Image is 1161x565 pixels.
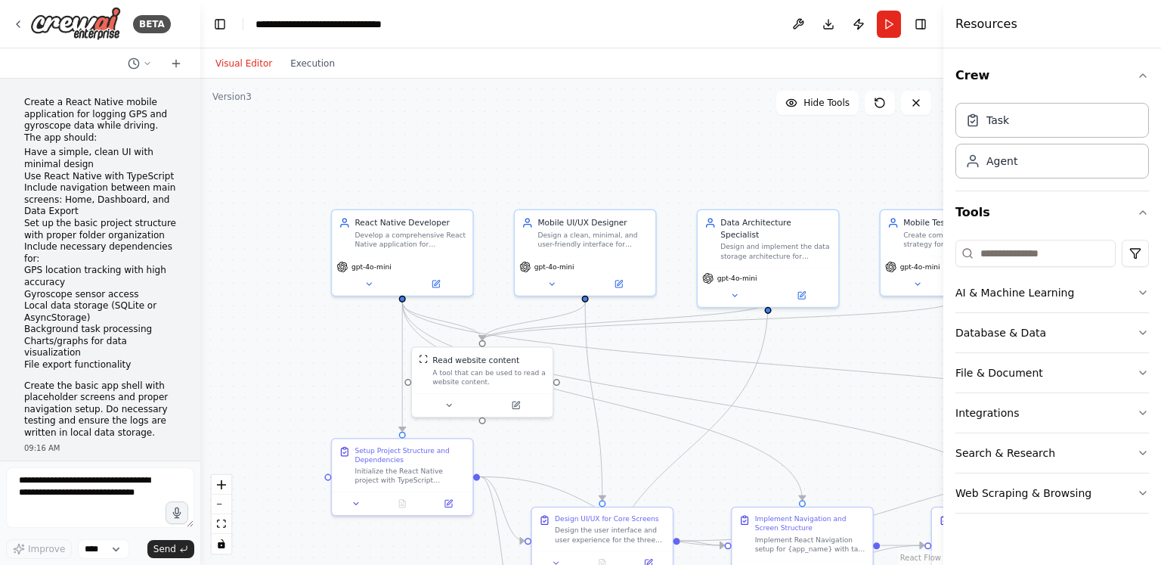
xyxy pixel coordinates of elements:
button: Open in side panel [429,497,468,511]
button: No output available [378,497,426,511]
div: Design the user interface and user experience for the three core screens of {app_name}: Home scre... [555,526,666,544]
button: Search & Research [955,433,1149,473]
h4: Resources [955,15,1017,33]
div: 09:16 AM [24,442,176,454]
div: Mobile Testing SpecialistCreate comprehensive testing strategy for {app_name} including unit test... [879,210,1022,297]
li: Background task processing [24,324,176,336]
div: Implement React Navigation setup for {app_name} with tab navigation between Home, Dashboard, and ... [755,535,866,553]
span: gpt-4o-mini [534,262,574,272]
div: Setup Project Structure and DependenciesInitialize the React Native project with TypeScript confi... [331,438,474,517]
g: Edge from df79e4b0-8498-4d65-a7eb-f61eb4e13e6d to cbc1c440-fb75-4d3d-a887-e6d9b1a0f738 [476,302,956,340]
button: Crew [955,54,1149,97]
div: A tool that can be used to read a website content. [432,368,546,386]
div: Mobile Testing Specialist [903,217,1014,228]
button: Switch to previous chat [122,54,158,73]
button: AI & Machine Learning [955,273,1149,312]
div: Develop a comprehensive React Native application for {app_name} with TypeScript, implementing GPS... [354,231,466,249]
li: Include necessary dependencies for: [24,241,176,371]
span: gpt-4o-mini [351,262,392,272]
div: Design a clean, minimal, and user-friendly interface for {app_name} focusing on usability while d... [537,231,649,249]
button: Open in side panel [404,278,468,291]
g: Edge from 334518c0-bece-437c-98d2-b65b48fb53c4 to e119dd3f-47a8-4daa-8b29-681bea311232 [680,467,1125,547]
div: Version 3 [212,91,252,103]
div: Design UI/UX for Core Screens [555,514,658,523]
img: ScrapeWebsiteTool [419,355,428,364]
li: Set up the basic project structure with proper folder organization [24,218,176,241]
button: zoom out [212,495,231,514]
g: Edge from 236b015a-d4e8-457d-9179-5d9031665fad to 334518c0-bece-437c-98d2-b65b48fb53c4 [580,302,608,500]
div: ScrapeWebsiteToolRead website contentA tool that can be used to read a website content. [411,346,554,418]
div: Task [986,113,1009,128]
button: Click to speak your automation idea [166,501,188,524]
button: Web Scraping & Browsing [955,473,1149,513]
div: Data Architecture SpecialistDesign and implement the data storage architecture for {app_name}, in... [697,210,840,309]
img: Logo [30,7,121,41]
g: Edge from bd4ab264-7392-4034-9b80-f4305e491e8e to 567b510a-7524-4572-83c7-3e1d8259f869 [881,540,924,551]
button: Improve [6,539,72,559]
li: File export functionality [24,359,176,371]
button: Send [147,540,194,558]
li: Local data storage (SQLite or AsyncStorage) [24,300,176,324]
button: fit view [212,514,231,534]
span: gpt-4o-mini [900,262,940,272]
div: Create comprehensive testing strategy for {app_name} including unit tests, integration tests, and... [903,231,1014,249]
button: Tools [955,191,1149,234]
div: Initialize the React Native project with TypeScript configuration and install all necessary depen... [354,467,466,485]
button: Open in side panel [587,278,651,291]
button: Visual Editor [206,54,281,73]
li: GPS location tracking with high accuracy [24,265,176,288]
span: Improve [28,543,65,555]
a: React Flow attribution [900,554,941,562]
button: Database & Data [955,313,1149,352]
div: Implement Navigation and Screen Structure [755,514,866,532]
div: React Native Developer [354,217,466,228]
span: Hide Tools [803,97,850,109]
li: Include navigation between main screens: Home, Dashboard, and Data Export [24,182,176,218]
div: Crew [955,97,1149,191]
button: Integrations [955,393,1149,433]
button: Start a new chat [164,54,188,73]
button: Hide left sidebar [209,14,231,35]
li: Charts/graphs for data visualization [24,336,176,359]
div: Tools [955,234,1149,526]
button: Execution [281,54,344,73]
button: zoom in [212,475,231,495]
g: Edge from f2eba215-9c11-495a-b9be-c986c4085fd4 to 95713848-10af-4d03-8c9e-8dd33eeb66f1 [397,302,408,431]
button: Hide right sidebar [910,14,931,35]
g: Edge from 95713848-10af-4d03-8c9e-8dd33eeb66f1 to 334518c0-bece-437c-98d2-b65b48fb53c4 [480,471,524,547]
div: Read website content [432,355,519,366]
div: React Native DeveloperDevelop a comprehensive React Native application for {app_name} with TypeSc... [331,210,474,297]
li: Gyroscope sensor access [24,289,176,301]
button: Open in side panel [769,289,834,303]
nav: breadcrumb [255,17,426,32]
div: Mobile UI/UX Designer [537,217,649,228]
g: Edge from 236b015a-d4e8-457d-9179-5d9031665fad to cbc1c440-fb75-4d3d-a887-e6d9b1a0f738 [476,302,590,340]
li: Use React Native with TypeScript [24,171,176,183]
button: toggle interactivity [212,534,231,554]
div: React Flow controls [212,475,231,554]
div: BETA [133,15,171,33]
g: Edge from f2eba215-9c11-495a-b9be-c986c4085fd4 to 567b510a-7524-4572-83c7-3e1d8259f869 [397,302,1008,500]
button: Open in side panel [484,399,548,412]
span: gpt-4o-mini [717,274,757,283]
button: File & Document [955,353,1149,393]
span: Send [153,543,176,555]
p: Create the basic app shell with placeholder screens and proper navigation setup. Do necessary tes... [24,380,176,439]
div: Setup Project Structure and Dependencies [354,446,466,464]
g: Edge from f2eba215-9c11-495a-b9be-c986c4085fd4 to bd4ab264-7392-4034-9b80-f4305e491e8e [397,302,808,500]
button: Hide Tools [776,91,859,115]
li: Have a simple, clean UI with minimal design [24,147,176,170]
p: Create a React Native mobile application for logging GPS and gyroscope data while driving. The ap... [24,97,176,144]
div: Mobile UI/UX DesignerDesign a clean, minimal, and user-friendly interface for {app_name} focusing... [514,210,657,297]
div: Agent [986,154,1017,169]
div: Data Architecture Specialist [720,217,831,240]
div: Design and implement the data storage architecture for {app_name}, including SQLite database sche... [720,242,831,260]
